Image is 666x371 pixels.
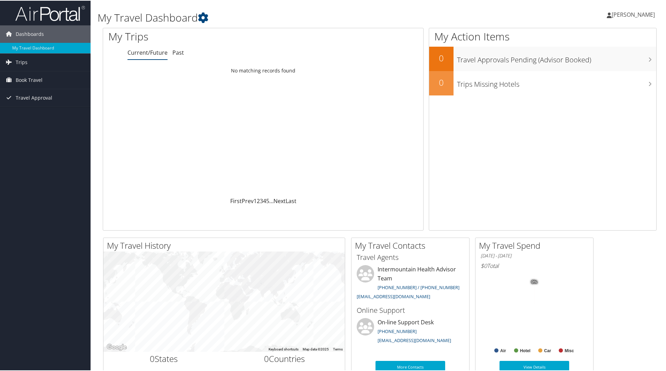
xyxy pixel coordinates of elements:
[263,196,266,204] a: 4
[273,196,286,204] a: Next
[16,53,28,70] span: Trips
[108,29,285,43] h1: My Trips
[429,46,656,70] a: 0Travel Approvals Pending (Advisor Booked)
[16,25,44,42] span: Dashboards
[254,196,257,204] a: 1
[150,352,155,364] span: 0
[230,352,340,364] h2: Countries
[269,196,273,204] span: …
[429,76,454,88] h2: 0
[565,348,574,353] text: Misc
[457,51,656,64] h3: Travel Approvals Pending (Advisor Booked)
[264,352,269,364] span: 0
[481,252,588,258] h6: [DATE] - [DATE]
[612,10,655,18] span: [PERSON_NAME]
[532,279,537,284] tspan: 0%
[378,284,459,290] a: [PHONE_NUMBER] / [PHONE_NUMBER]
[260,196,263,204] a: 3
[98,10,474,24] h1: My Travel Dashboard
[357,305,464,315] h3: Online Support
[607,3,662,24] a: [PERSON_NAME]
[269,346,299,351] button: Keyboard shortcuts
[357,293,430,299] a: [EMAIL_ADDRESS][DOMAIN_NAME]
[242,196,254,204] a: Prev
[353,264,467,302] li: Intermountain Health Advisor Team
[355,239,469,251] h2: My Travel Contacts
[266,196,269,204] a: 5
[257,196,260,204] a: 2
[500,348,506,353] text: Air
[286,196,296,204] a: Last
[16,71,42,88] span: Book Travel
[378,327,417,334] a: [PHONE_NUMBER]
[357,252,464,262] h3: Travel Agents
[333,347,343,350] a: Terms (opens in new tab)
[544,348,551,353] text: Car
[303,347,329,350] span: Map data ©2025
[429,70,656,95] a: 0Trips Missing Hotels
[481,261,588,269] h6: Total
[429,52,454,63] h2: 0
[16,88,52,106] span: Travel Approval
[378,337,451,343] a: [EMAIL_ADDRESS][DOMAIN_NAME]
[353,317,467,346] li: On-line Support Desk
[429,29,656,43] h1: My Action Items
[105,342,128,351] a: Open this area in Google Maps (opens a new window)
[103,64,423,76] td: No matching records found
[105,342,128,351] img: Google
[107,239,345,251] h2: My Travel History
[481,261,487,269] span: $0
[15,5,85,21] img: airportal-logo.png
[127,48,168,56] a: Current/Future
[457,75,656,88] h3: Trips Missing Hotels
[520,348,531,353] text: Hotel
[230,196,242,204] a: First
[172,48,184,56] a: Past
[109,352,219,364] h2: States
[479,239,593,251] h2: My Travel Spend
